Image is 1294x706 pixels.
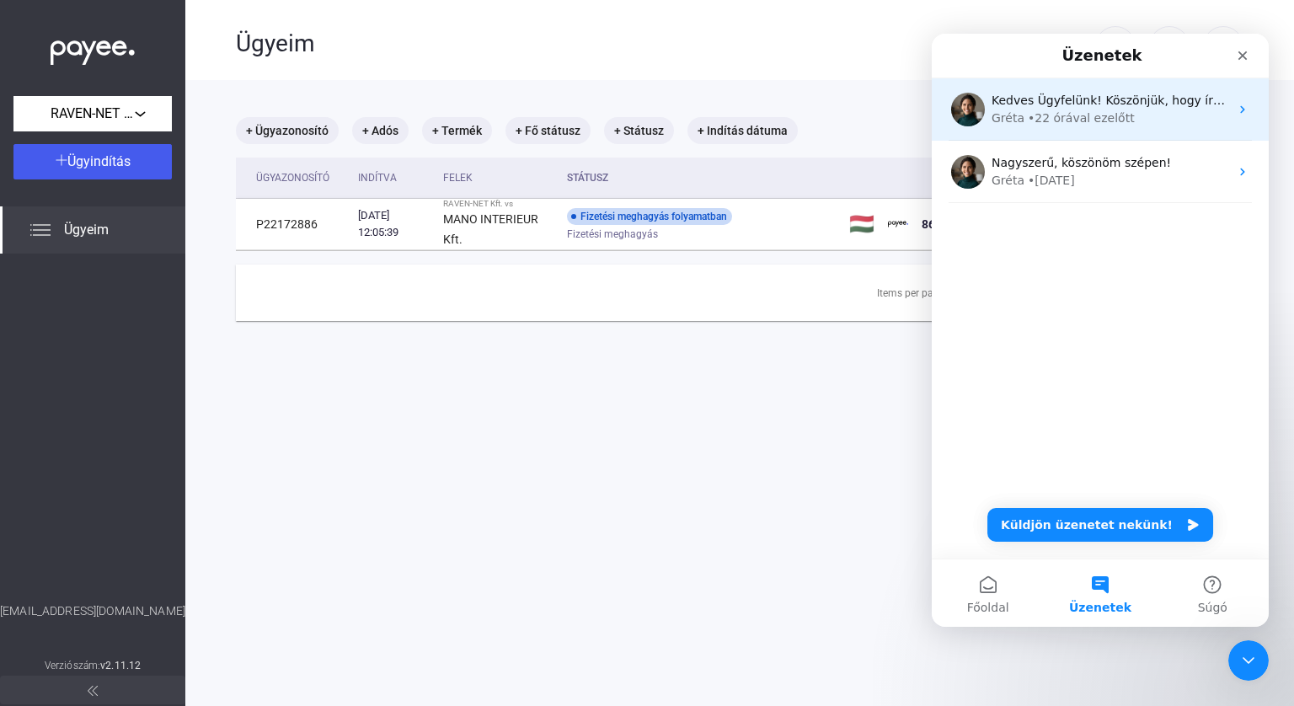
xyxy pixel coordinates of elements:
[67,153,131,169] span: Ügyindítás
[56,474,281,508] button: Küldjön üzenetet nekünk!
[60,122,239,136] span: Nagyszerű, köszönöm szépen!
[256,168,329,188] div: Ügyazonosító
[236,117,339,144] mat-chip: + Ügyazonosító
[88,686,98,696] img: arrow-double-left-grey.svg
[225,526,337,593] button: Súgó
[922,158,1039,198] div: Fennálló követelés
[13,144,172,179] button: Ügyindítás
[60,76,93,94] div: Gréta
[443,212,538,246] strong: MANO INTERIEUR Kft.
[358,168,397,188] div: Indítva
[112,526,224,593] button: Üzenetek
[51,31,135,66] img: white-payee-white-dot.svg
[1228,640,1269,681] iframe: Intercom live chat
[358,207,430,241] div: [DATE] 12:05:39
[922,217,990,231] span: 861 868 HUF
[236,199,351,250] td: P22172886
[51,104,135,124] span: RAVEN-NET Kft.
[13,96,172,131] button: RAVEN-NET Kft.
[922,158,1024,198] div: Fennálló követelés
[19,121,53,155] img: Profile image for Gréta
[687,117,798,144] mat-chip: + Indítás dátuma
[60,138,93,156] div: Gréta
[443,168,553,188] div: Felek
[358,168,430,188] div: Indítva
[877,283,947,303] div: Items per page:
[64,220,109,240] span: Ügyeim
[1203,26,1243,67] button: logout-red
[100,660,141,671] strong: v2.11.12
[567,208,732,225] div: Fizetési meghagyás folyamatban
[266,568,296,580] span: Súgó
[422,117,492,144] mat-chip: + Termék
[604,117,674,144] mat-chip: + Státusz
[1095,26,1136,67] button: HU
[256,168,345,188] div: Ügyazonosító
[35,568,78,580] span: Főoldal
[932,34,1269,627] iframe: Intercom live chat
[96,138,143,156] div: • [DATE]
[505,117,591,144] mat-chip: + Fő státusz
[443,168,473,188] div: Felek
[137,568,200,580] span: Üzenetek
[56,154,67,166] img: plus-white.svg
[567,224,658,244] span: Fizetési meghagyás
[96,76,203,94] div: • 22 órával ezelőtt
[352,117,409,144] mat-chip: + Adós
[560,158,842,199] th: Státusz
[842,199,881,250] td: 🇭🇺
[443,199,553,209] div: RAVEN-NET Kft. vs
[236,29,1095,58] div: Ügyeim
[888,214,908,234] img: payee-logo
[1149,26,1190,67] button: HÁ
[30,220,51,240] img: list.svg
